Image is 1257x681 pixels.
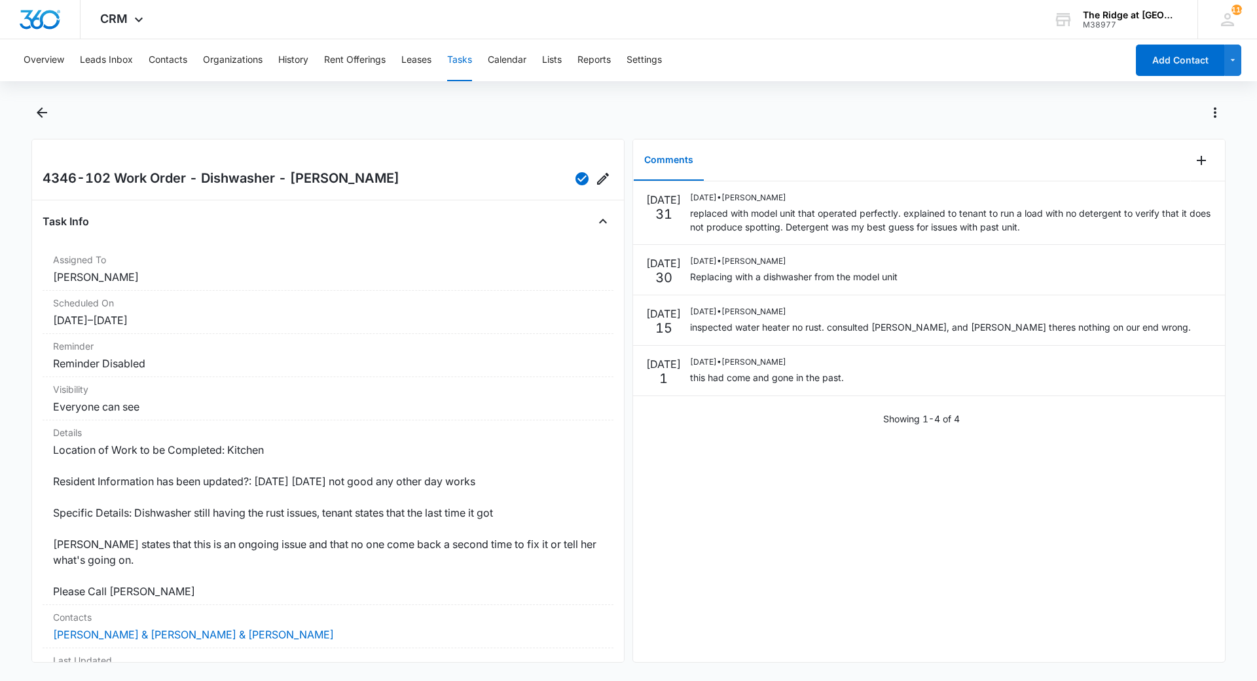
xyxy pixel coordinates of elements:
[646,356,681,372] p: [DATE]
[577,39,611,81] button: Reports
[883,412,960,426] p: Showing 1-4 of 4
[43,605,613,648] div: Contacts[PERSON_NAME] & [PERSON_NAME] & [PERSON_NAME]
[1231,5,1242,15] span: 114
[53,653,603,667] dt: Last Updated
[1205,102,1226,123] button: Actions
[1083,10,1178,20] div: account name
[278,39,308,81] button: History
[690,356,844,368] p: [DATE] • [PERSON_NAME]
[592,168,613,189] button: Edit
[655,208,672,221] p: 31
[690,371,844,384] p: this had come and gone in the past.
[690,192,1212,204] p: [DATE] • [PERSON_NAME]
[53,442,603,599] dd: Location of Work to be Completed: Kitchen Resident Information has been updated?: [DATE] [DATE] n...
[53,628,334,641] a: [PERSON_NAME] & [PERSON_NAME] & [PERSON_NAME]
[100,12,128,26] span: CRM
[53,610,603,624] dt: Contacts
[646,192,681,208] p: [DATE]
[43,248,613,291] div: Assigned To[PERSON_NAME]
[627,39,662,81] button: Settings
[690,270,898,284] p: Replacing with a dishwasher from the model unit
[324,39,386,81] button: Rent Offerings
[1191,150,1212,171] button: Add Comment
[1083,20,1178,29] div: account id
[690,320,1191,334] p: inspected water heater no rust. consulted [PERSON_NAME], and [PERSON_NAME] theres nothing on our ...
[43,291,613,334] div: Scheduled On[DATE]–[DATE]
[592,211,613,232] button: Close
[655,322,672,335] p: 15
[690,306,1191,318] p: [DATE] • [PERSON_NAME]
[53,253,603,267] dt: Assigned To
[1136,45,1224,76] button: Add Contact
[24,39,64,81] button: Overview
[43,168,399,189] h2: 4346-102 Work Order - Dishwasher - [PERSON_NAME]
[43,377,613,420] div: VisibilityEveryone can see
[149,39,187,81] button: Contacts
[31,102,52,123] button: Back
[655,271,672,284] p: 30
[401,39,431,81] button: Leases
[646,306,681,322] p: [DATE]
[53,312,603,328] dd: [DATE] – [DATE]
[53,339,603,353] dt: Reminder
[53,382,603,396] dt: Visibility
[542,39,562,81] button: Lists
[53,399,603,414] dd: Everyone can see
[690,206,1212,234] p: replaced with model unit that operated perfectly. explained to tenant to run a load with no deter...
[53,426,603,439] dt: Details
[203,39,263,81] button: Organizations
[659,372,668,385] p: 1
[43,420,613,605] div: DetailsLocation of Work to be Completed: Kitchen Resident Information has been updated?: [DATE] [...
[53,356,603,371] dd: Reminder Disabled
[646,255,681,271] p: [DATE]
[43,334,613,377] div: ReminderReminder Disabled
[80,39,133,81] button: Leads Inbox
[1231,5,1242,15] div: notifications count
[53,269,603,285] dd: [PERSON_NAME]
[447,39,472,81] button: Tasks
[690,255,898,267] p: [DATE] • [PERSON_NAME]
[53,296,603,310] dt: Scheduled On
[43,213,89,229] h4: Task Info
[634,140,704,181] button: Comments
[488,39,526,81] button: Calendar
